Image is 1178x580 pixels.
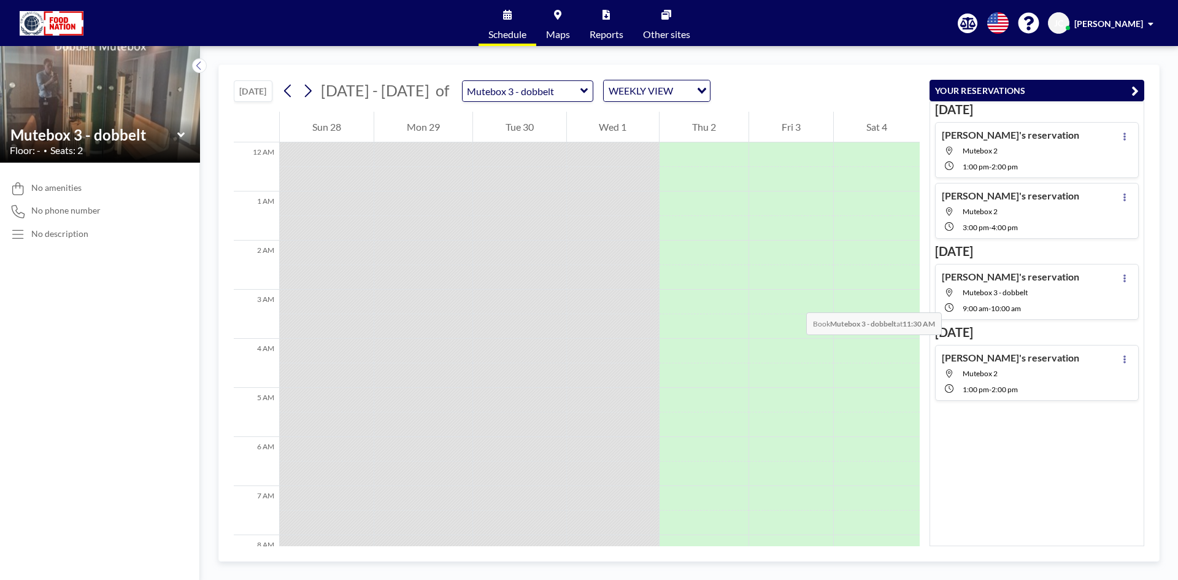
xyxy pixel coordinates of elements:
div: 6 AM [234,437,279,486]
div: Fri 3 [749,112,833,142]
span: - [988,304,991,313]
div: Search for option [604,80,710,101]
img: organization-logo [20,11,83,36]
span: No phone number [31,205,101,216]
h4: [PERSON_NAME]'s reservation [942,190,1079,202]
span: Floor: - [10,144,40,157]
div: Thu 2 [660,112,749,142]
span: Book at [806,312,942,335]
div: Tue 30 [473,112,566,142]
span: 2:00 PM [991,385,1018,394]
h3: [DATE] [935,325,1139,340]
span: - [989,385,991,394]
div: 12 AM [234,142,279,191]
h4: [PERSON_NAME]'s reservation [942,129,1079,141]
h4: [PERSON_NAME]'s reservation [942,271,1079,283]
div: Sat 4 [834,112,920,142]
div: 2 AM [234,241,279,290]
span: 9:00 AM [963,304,988,313]
span: [DATE] - [DATE] [321,81,429,99]
span: 10:00 AM [991,304,1021,313]
div: 7 AM [234,486,279,535]
div: Sun 28 [280,112,374,142]
span: Seats: 2 [50,144,83,157]
span: of [436,81,449,100]
b: Mutebox 3 - dobbelt [830,319,896,328]
div: Mon 29 [374,112,472,142]
span: 3:00 PM [963,223,989,232]
span: Mutebox 3 - dobbelt [963,288,1028,297]
span: WEEKLY VIEW [606,83,676,99]
span: Maps [546,29,570,39]
span: 1:00 PM [963,385,989,394]
span: Mutebox 2 [963,207,998,216]
span: Other sites [643,29,690,39]
span: Mutebox 2 [963,146,998,155]
span: No amenities [31,182,82,193]
span: Schedule [488,29,526,39]
div: 1 AM [234,191,279,241]
span: [PERSON_NAME] [1074,18,1143,29]
span: Mutebox 2 [963,369,998,378]
button: [DATE] [234,80,272,102]
h4: [PERSON_NAME]'s reservation [942,352,1079,364]
span: - [989,223,991,232]
div: 4 AM [234,339,279,388]
input: Mutebox 3 - dobbelt [463,81,580,101]
div: 5 AM [234,388,279,437]
span: 1:00 PM [963,162,989,171]
span: Reports [590,29,623,39]
span: - [989,162,991,171]
b: 11:30 AM [903,319,935,328]
span: 4:00 PM [991,223,1018,232]
div: No description [31,228,88,239]
span: • [44,147,47,155]
h3: [DATE] [935,244,1139,259]
div: Wed 1 [567,112,660,142]
span: JC [1054,18,1063,29]
span: 2:00 PM [991,162,1018,171]
input: Mutebox 3 - dobbelt [10,126,177,144]
h3: [DATE] [935,102,1139,117]
input: Search for option [677,83,690,99]
button: YOUR RESERVATIONS [930,80,1144,101]
div: 3 AM [234,290,279,339]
